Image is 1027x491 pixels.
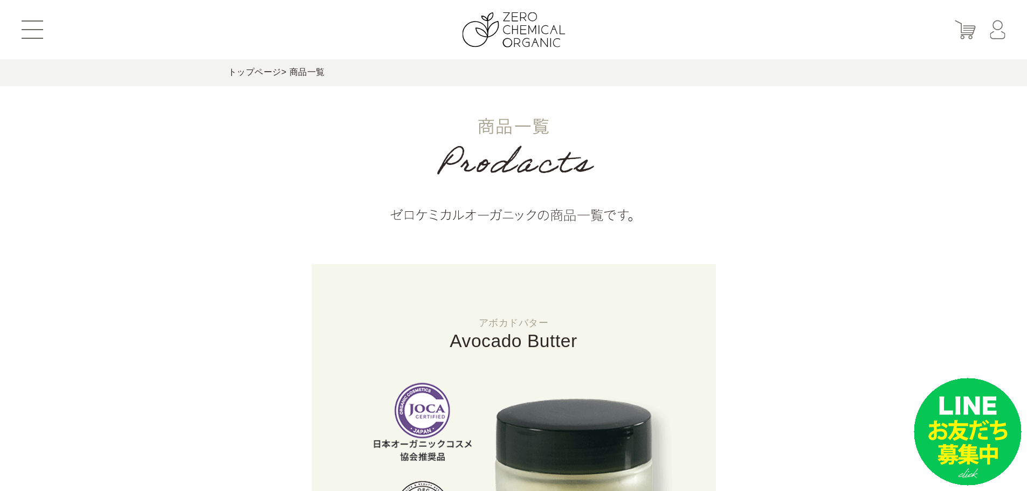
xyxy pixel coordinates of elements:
[228,59,799,86] div: > 商品一覧
[462,12,565,47] img: ZERO CHEMICAL ORGANIC
[450,331,577,351] span: Avocado Butter
[990,20,1005,39] img: マイページ
[914,378,1022,486] img: small_line.png
[228,67,281,77] a: トップページ
[955,20,976,39] img: カート
[312,86,716,264] img: 商品一覧
[312,318,716,328] small: アボカドバター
